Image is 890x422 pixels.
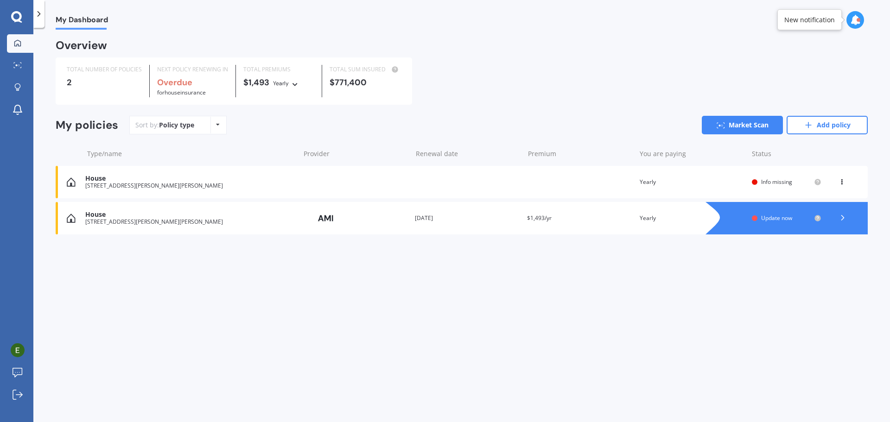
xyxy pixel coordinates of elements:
[157,77,192,88] b: Overdue
[135,120,194,130] div: Sort by:
[159,120,194,130] div: Policy type
[56,15,108,28] span: My Dashboard
[11,343,25,357] img: ACg8ocJ8h3EPyBQwne8E4ATX6PN95Nw2zbaNOzOOjjxPcXti=s96-c
[157,88,206,96] span: for House insurance
[67,214,76,223] img: House
[784,15,835,25] div: New notification
[330,78,400,87] div: $771,400
[243,65,314,74] div: TOTAL PREMIUMS
[640,149,744,158] div: You are paying
[640,177,744,187] div: Yearly
[67,65,142,74] div: TOTAL NUMBER OF POLICIES
[761,214,792,222] span: Update now
[761,178,792,186] span: Info missing
[416,149,521,158] div: Renewal date
[527,214,552,222] span: $1,493/yr
[85,175,295,183] div: House
[87,149,296,158] div: Type/name
[304,149,408,158] div: Provider
[67,78,142,87] div: 2
[752,149,821,158] div: Status
[528,149,633,158] div: Premium
[67,177,76,187] img: House
[85,211,295,219] div: House
[56,41,107,50] div: Overview
[303,209,349,227] img: AMI
[243,78,314,88] div: $1,493
[273,79,289,88] div: Yearly
[157,65,228,74] div: NEXT POLICY RENEWING IN
[415,214,520,223] div: [DATE]
[85,219,295,225] div: [STREET_ADDRESS][PERSON_NAME][PERSON_NAME]
[56,119,118,132] div: My policies
[702,116,783,134] a: Market Scan
[85,183,295,189] div: [STREET_ADDRESS][PERSON_NAME][PERSON_NAME]
[787,116,868,134] a: Add policy
[640,214,744,223] div: Yearly
[330,65,400,74] div: TOTAL SUM INSURED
